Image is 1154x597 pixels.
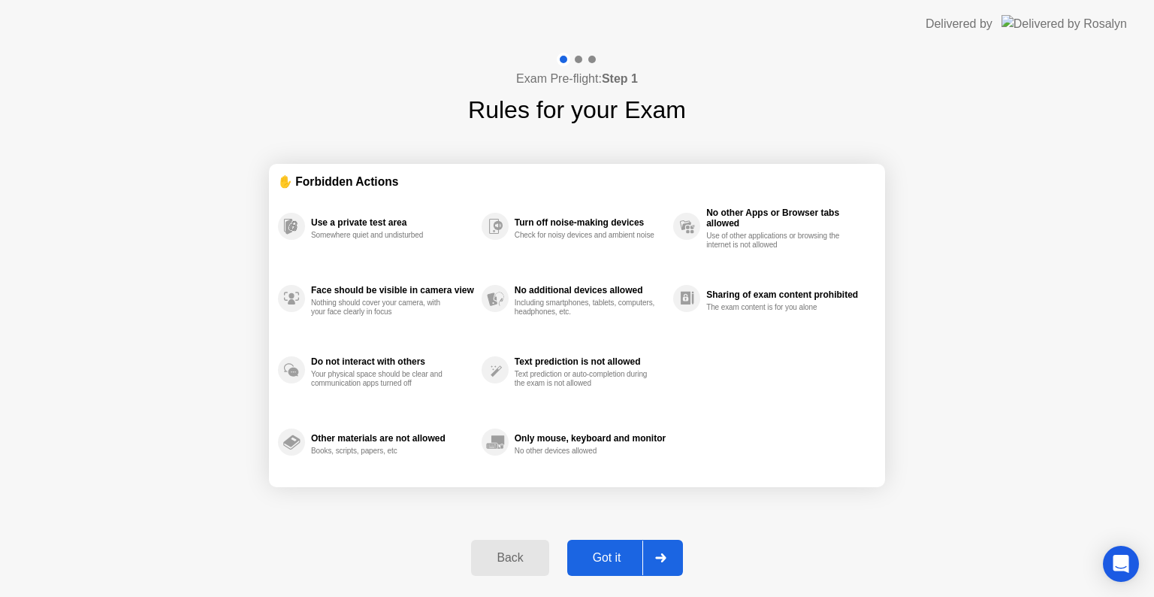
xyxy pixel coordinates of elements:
[311,231,453,240] div: Somewhere quiet and undisturbed
[515,217,666,228] div: Turn off noise-making devices
[567,540,683,576] button: Got it
[311,370,453,388] div: Your physical space should be clear and communication apps turned off
[572,551,642,565] div: Got it
[706,289,869,300] div: Sharing of exam content prohibited
[515,447,657,456] div: No other devices allowed
[1001,15,1127,32] img: Delivered by Rosalyn
[515,370,657,388] div: Text prediction or auto-completion during the exam is not allowed
[515,356,666,367] div: Text prediction is not allowed
[926,15,992,33] div: Delivered by
[515,298,657,317] div: Including smartphones, tablets, computers, headphones, etc.
[311,433,474,444] div: Other materials are not allowed
[706,303,848,312] div: The exam content is for you alone
[476,551,544,565] div: Back
[515,231,657,240] div: Check for noisy devices and ambient noise
[468,92,686,128] h1: Rules for your Exam
[471,540,548,576] button: Back
[311,356,474,367] div: Do not interact with others
[706,232,848,250] div: Use of other applications or browsing the internet is not allowed
[516,70,638,88] h4: Exam Pre-flight:
[311,217,474,228] div: Use a private test area
[311,447,453,456] div: Books, scripts, papers, etc
[515,285,666,295] div: No additional devices allowed
[602,72,638,85] b: Step 1
[1103,546,1139,582] div: Open Intercom Messenger
[311,285,474,295] div: Face should be visible in camera view
[311,298,453,317] div: Nothing should cover your camera, with your face clearly in focus
[278,173,876,190] div: ✋ Forbidden Actions
[706,208,869,229] div: No other Apps or Browser tabs allowed
[515,433,666,444] div: Only mouse, keyboard and monitor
